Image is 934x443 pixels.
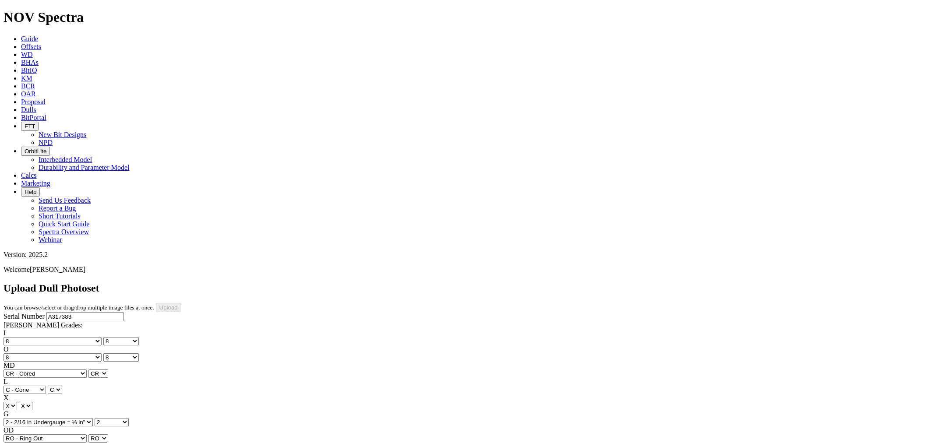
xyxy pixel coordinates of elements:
a: BitPortal [21,114,46,121]
a: Short Tutorials [39,212,81,220]
button: FTT [21,122,39,131]
span: Help [25,189,36,195]
h2: Upload Dull Photoset [4,282,930,294]
a: NPD [39,139,53,146]
a: Marketing [21,179,50,187]
label: L [4,378,8,385]
a: Send Us Feedback [39,197,91,204]
a: Spectra Overview [39,228,89,236]
span: [PERSON_NAME] [30,266,85,273]
a: Webinar [39,236,62,243]
input: Upload [156,303,181,312]
a: BCR [21,82,35,90]
a: WD [21,51,33,58]
a: Guide [21,35,38,42]
label: O [4,345,9,353]
p: Welcome [4,266,930,274]
h1: NOV Spectra [4,9,930,25]
a: Quick Start Guide [39,220,89,228]
a: Durability and Parameter Model [39,164,130,171]
a: New Bit Designs [39,131,86,138]
a: OAR [21,90,36,98]
a: KM [21,74,32,82]
button: Help [21,187,40,197]
div: Version: 2025.2 [4,251,930,259]
a: BHAs [21,59,39,66]
a: Dulls [21,106,36,113]
a: Offsets [21,43,41,50]
label: Serial Number [4,313,45,320]
label: MD [4,362,15,369]
label: I [4,329,6,337]
span: FTT [25,123,35,130]
label: OD [4,426,14,434]
small: You can browse/select or drag/drop multiple image files at once. [4,304,154,311]
a: Proposal [21,98,46,105]
div: [PERSON_NAME] Grades: [4,321,930,329]
a: Calcs [21,172,37,179]
a: Interbedded Model [39,156,92,163]
a: Report a Bug [39,204,76,212]
label: G [4,410,9,418]
button: OrbitLite [21,147,50,156]
a: BitIQ [21,67,37,74]
label: X [4,394,9,401]
span: OrbitLite [25,148,46,155]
